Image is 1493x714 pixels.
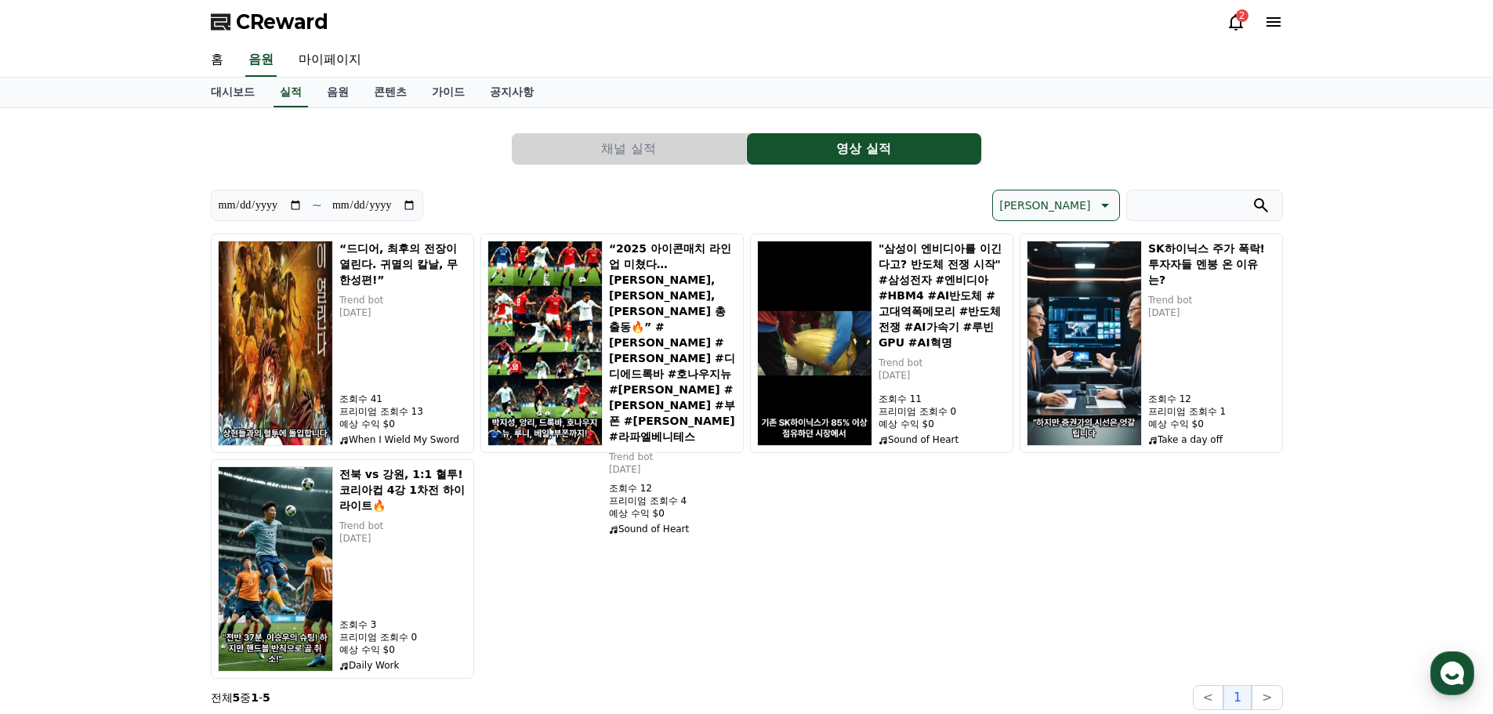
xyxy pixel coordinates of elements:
a: 홈 [5,497,103,536]
button: SK하이닉스 주가 폭락! 투자자들 멘붕 온 이유는? SK하이닉스 주가 폭락! 투자자들 멘붕 온 이유는? Trend bot [DATE] 조회수 12 프리미엄 조회수 1 예상 수... [1020,234,1283,453]
p: 프리미엄 조회수 0 [879,405,1006,418]
button: “드디어, 최후의 전장이 열린다. 귀멸의 칼날, 무한성편!” “드디어, 최후의 전장이 열린다. 귀멸의 칼날, 무한성편!” Trend bot [DATE] 조회수 41 프리미엄 ... [211,234,474,453]
a: 실적 [274,78,308,107]
p: [PERSON_NAME] [999,194,1090,216]
p: [DATE] [879,369,1006,382]
h5: "삼성이 엔비디아를 이긴다고? 반도체 전쟁 시작" #삼성전자 #엔비디아 #HBM4 #AI반도체 #고대역폭메모리 #반도체전쟁 #AI가속기 #루빈GPU #AI혁명 [879,241,1006,350]
p: When I Wield My Sword [339,433,467,446]
p: Sound of Heart [609,523,737,535]
a: 음원 [314,78,361,107]
span: CReward [236,9,328,34]
p: ~ [312,196,322,215]
h5: “드디어, 최후의 전장이 열린다. 귀멸의 칼날, 무한성편!” [339,241,467,288]
p: 프리미엄 조회수 4 [609,495,737,507]
span: 대화 [143,521,162,534]
a: CReward [211,9,328,34]
strong: 5 [233,691,241,704]
strong: 5 [263,691,270,704]
h5: “2025 아이콘매치 라인업 미쳤다… [PERSON_NAME], [PERSON_NAME], [PERSON_NAME] 총출동🔥” #[PERSON_NAME] #[PERSON_NA... [609,241,737,444]
a: 대화 [103,497,202,536]
p: Daily Work [339,659,467,672]
span: 설정 [242,520,261,533]
button: “2025 아이콘매치 라인업 미쳤다… 앙리, 박지성, 베일 총출동🔥” #박지성 #티에리앙리 #디디에드록바 #호나우지뉴 #웨인루니 #가레스베일 #부폰 #아르센벵거 #라파엘베니테... [480,234,744,453]
p: 프리미엄 조회수 1 [1148,405,1276,418]
a: 음원 [245,44,277,77]
a: 홈 [198,44,236,77]
button: 채널 실적 [512,133,746,165]
button: < [1193,685,1223,710]
a: 설정 [202,497,301,536]
p: 조회수 11 [879,393,1006,405]
p: 프리미엄 조회수 13 [339,405,467,418]
p: 예상 수익 $0 [879,418,1006,430]
img: SK하이닉스 주가 폭락! 투자자들 멘붕 온 이유는? [1027,241,1142,446]
p: Trend bot [609,451,737,463]
p: [DATE] [339,532,467,545]
p: 전체 중 - [211,690,270,705]
p: 예상 수익 $0 [609,507,737,520]
a: 2 [1227,13,1245,31]
p: 예상 수익 $0 [1148,418,1276,430]
button: [PERSON_NAME] [992,190,1119,221]
img: 전북 vs 강원, 1:1 혈투! 코리아컵 4강 1차전 하이라이트🔥 [218,466,333,672]
strong: 1 [251,691,259,704]
h5: 전북 vs 강원, 1:1 혈투! 코리아컵 4강 1차전 하이라이트🔥 [339,466,467,513]
p: Trend bot [879,357,1006,369]
p: Trend bot [339,520,467,532]
p: [DATE] [609,463,737,476]
a: 영상 실적 [747,133,982,165]
a: 대시보드 [198,78,267,107]
h5: SK하이닉스 주가 폭락! 투자자들 멘붕 온 이유는? [1148,241,1276,288]
p: 예상 수익 $0 [339,643,467,656]
p: 조회수 12 [1148,393,1276,405]
p: [DATE] [339,306,467,319]
div: 2 [1236,9,1248,22]
p: Sound of Heart [879,433,1006,446]
img: “2025 아이콘매치 라인업 미쳤다… 앙리, 박지성, 베일 총출동🔥” #박지성 #티에리앙리 #디디에드록바 #호나우지뉴 #웨인루니 #가레스베일 #부폰 #아르센벵거 #라파엘베니테스 [487,241,603,446]
p: 프리미엄 조회수 0 [339,631,467,643]
button: 1 [1223,685,1252,710]
p: 조회수 41 [339,393,467,405]
p: [DATE] [1148,306,1276,319]
a: 가이드 [419,78,477,107]
button: "삼성이 엔비디아를 이긴다고? 반도체 전쟁 시작" #삼성전자 #엔비디아 #HBM4 #AI반도체 #고대역폭메모리 #반도체전쟁 #AI가속기 #루빈GPU #AI혁명 "삼성이 엔비디... [750,234,1013,453]
a: 콘텐츠 [361,78,419,107]
p: 조회수 12 [609,482,737,495]
p: 예상 수익 $0 [339,418,467,430]
a: 채널 실적 [512,133,747,165]
a: 공지사항 [477,78,546,107]
p: Trend bot [339,294,467,306]
p: Trend bot [1148,294,1276,306]
p: Take a day off [1148,433,1276,446]
span: 홈 [49,520,59,533]
button: 전북 vs 강원, 1:1 혈투! 코리아컵 4강 1차전 하이라이트🔥 전북 vs 강원, 1:1 혈투! 코리아컵 4강 1차전 하이라이트🔥 Trend bot [DATE] 조회수 3 ... [211,459,474,679]
a: 마이페이지 [286,44,374,77]
img: “드디어, 최후의 전장이 열린다. 귀멸의 칼날, 무한성편!” [218,241,333,446]
img: "삼성이 엔비디아를 이긴다고? 반도체 전쟁 시작" #삼성전자 #엔비디아 #HBM4 #AI반도체 #고대역폭메모리 #반도체전쟁 #AI가속기 #루빈GPU #AI혁명 [757,241,872,446]
button: 영상 실적 [747,133,981,165]
p: 조회수 3 [339,618,467,631]
button: > [1252,685,1282,710]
